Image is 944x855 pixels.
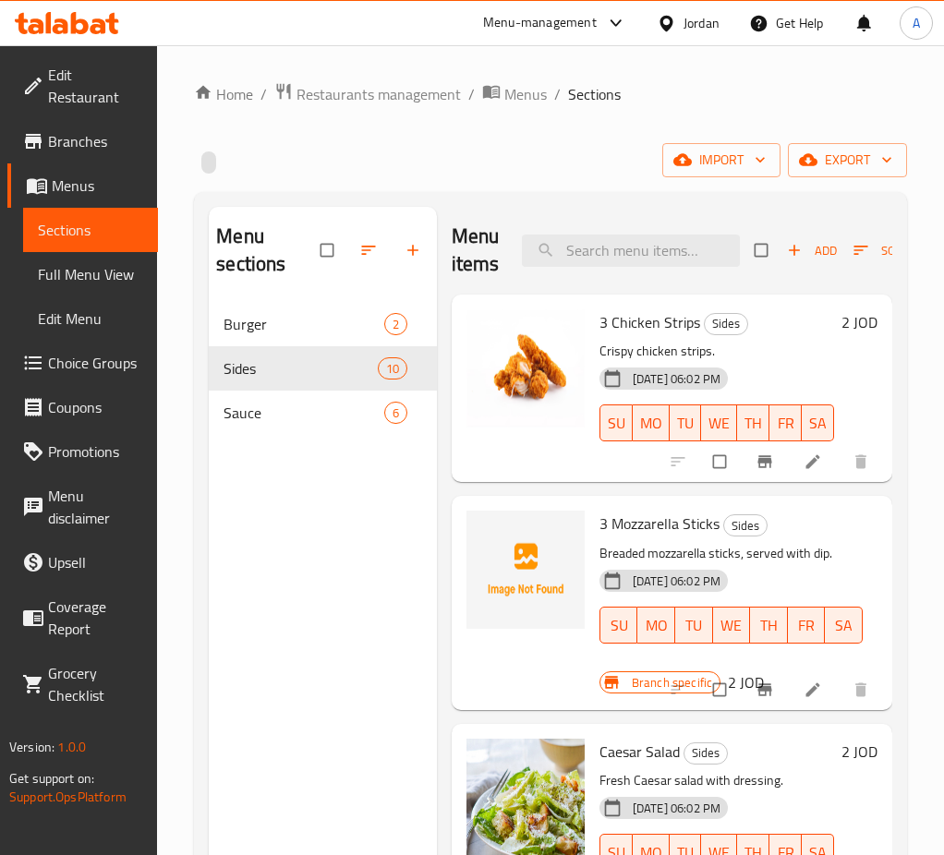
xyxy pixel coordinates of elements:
[720,612,744,639] span: WE
[379,360,406,378] span: 10
[705,313,747,334] span: Sides
[483,12,597,34] div: Menu-management
[625,370,728,388] span: [DATE] 06:02 PM
[625,800,728,817] span: [DATE] 06:02 PM
[795,612,818,639] span: FR
[841,739,877,765] h6: 2 JOD
[802,404,834,441] button: SA
[744,441,789,482] button: Branch-specific-item
[504,83,547,105] span: Menus
[599,769,834,792] p: Fresh Caesar salad with dressing.
[640,410,662,437] span: MO
[701,404,737,441] button: WE
[9,766,94,790] span: Get support on:
[804,452,826,471] a: Edit menu item
[385,316,406,333] span: 2
[913,13,920,33] span: A
[568,83,621,105] span: Sections
[48,596,143,640] span: Coverage Report
[384,402,407,424] div: items
[708,410,730,437] span: WE
[782,236,841,265] button: Add
[803,149,892,172] span: export
[788,607,826,644] button: FR
[224,313,383,335] span: Burger
[385,404,406,422] span: 6
[23,296,158,341] a: Edit Menu
[309,233,348,268] span: Select all sections
[52,175,143,197] span: Menus
[48,396,143,418] span: Coupons
[23,208,158,252] a: Sections
[9,785,127,809] a: Support.OpsPlatform
[297,83,461,105] span: Restaurants management
[841,669,885,710] button: delete
[782,236,841,265] span: Add item
[608,410,625,437] span: SU
[522,235,740,267] input: search
[452,223,500,278] h2: Menu items
[769,404,802,441] button: FR
[804,680,826,699] a: Edit menu item
[599,404,633,441] button: SU
[787,240,837,261] span: Add
[723,514,768,536] div: Sides
[224,357,377,379] span: Sides
[684,13,720,33] div: Jordan
[209,302,437,346] div: Burger2
[260,83,267,105] li: /
[809,410,827,437] span: SA
[670,404,702,441] button: TU
[841,309,877,335] h6: 2 JOD
[48,352,143,374] span: Choice Groups
[384,313,407,335] div: items
[677,149,766,172] span: import
[788,143,907,177] button: export
[599,738,680,765] span: Caesar Salad
[757,612,781,639] span: TH
[777,410,794,437] span: FR
[48,551,143,573] span: Upsell
[468,83,475,105] li: /
[684,742,727,764] span: Sides
[48,485,143,529] span: Menu disclaimer
[599,607,638,644] button: SU
[378,357,407,379] div: items
[744,233,782,268] span: Select section
[675,607,713,644] button: TU
[645,612,668,639] span: MO
[209,346,437,391] div: Sides10
[750,607,788,644] button: TH
[7,651,158,717] a: Grocery Checklist
[7,385,158,429] a: Coupons
[48,64,143,108] span: Edit Restaurant
[7,540,158,584] a: Upsell
[744,410,762,437] span: TH
[608,612,631,639] span: SU
[841,236,922,265] span: Sort items
[599,340,834,363] p: Crispy chicken strips.
[38,263,143,285] span: Full Menu View
[23,252,158,296] a: Full Menu View
[194,82,907,106] nav: breadcrumb
[7,53,158,119] a: Edit Restaurant
[7,429,158,474] a: Promotions
[209,295,437,442] nav: Menu sections
[853,240,910,261] span: Sort
[7,119,158,163] a: Branches
[38,307,143,330] span: Edit Menu
[849,236,914,265] button: Sort
[832,612,855,639] span: SA
[466,309,585,427] img: 3 Chicken Strips
[841,441,885,482] button: delete
[48,130,143,152] span: Branches
[7,584,158,651] a: Coverage Report
[625,572,728,590] span: [DATE] 06:02 PM
[482,82,547,106] a: Menus
[7,474,158,540] a: Menu disclaimer
[599,510,720,537] span: 3 Mozzarella Sticks
[704,313,748,335] div: Sides
[713,607,751,644] button: WE
[662,143,781,177] button: import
